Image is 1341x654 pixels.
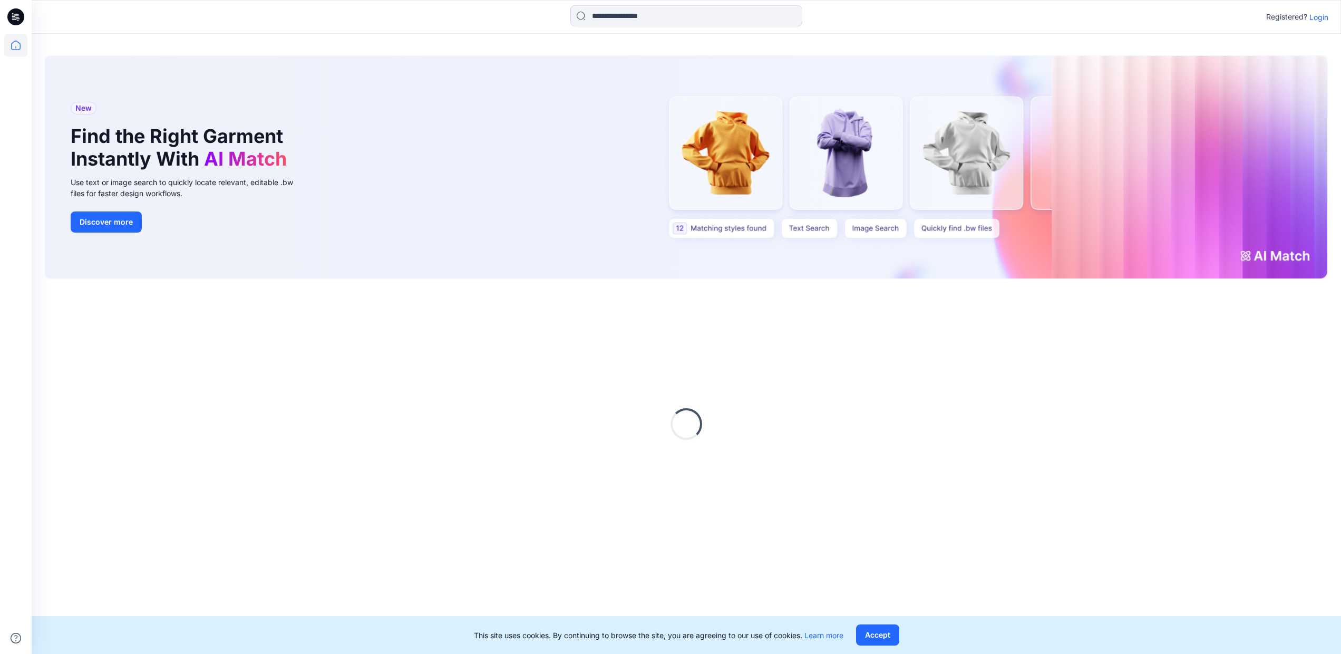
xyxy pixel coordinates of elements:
[856,624,899,646] button: Accept
[1309,12,1328,23] p: Login
[804,631,843,640] a: Learn more
[75,102,92,114] span: New
[1266,11,1307,23] p: Registered?
[71,177,308,199] div: Use text or image search to quickly locate relevant, editable .bw files for faster design workflows.
[474,630,843,641] p: This site uses cookies. By continuing to browse the site, you are agreeing to our use of cookies.
[204,147,287,170] span: AI Match
[71,125,292,170] h1: Find the Right Garment Instantly With
[71,211,142,233] button: Discover more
